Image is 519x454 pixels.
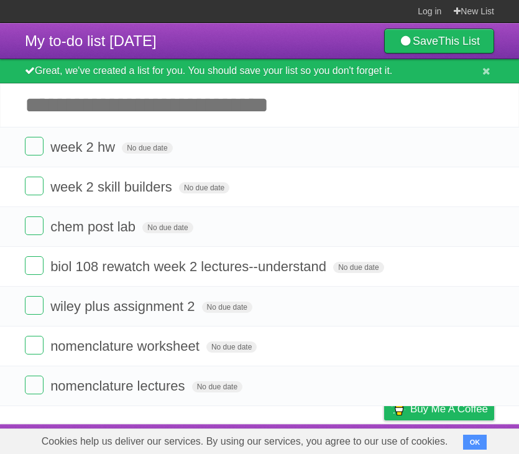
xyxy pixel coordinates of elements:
label: Done [25,376,44,394]
a: SaveThis List [384,29,494,53]
a: Buy me a coffee [384,397,494,420]
b: This List [438,35,480,47]
a: Privacy [368,427,400,451]
span: chem post lab [50,219,139,234]
label: Done [25,216,44,235]
span: Cookies help us deliver our services. By using our services, you agree to our use of cookies. [29,429,461,454]
span: biol 108 rewatch week 2 lectures--understand [50,259,329,274]
label: Done [25,296,44,315]
img: Buy me a coffee [390,398,407,419]
label: Done [25,177,44,195]
span: week 2 hw [50,139,118,155]
span: wiley plus assignment 2 [50,299,198,314]
span: No due date [202,302,252,313]
label: Done [25,137,44,155]
span: No due date [206,341,257,353]
span: week 2 skill builders [50,179,175,195]
span: No due date [122,142,172,154]
span: No due date [142,222,193,233]
span: No due date [192,381,242,392]
span: No due date [179,182,229,193]
a: About [219,427,245,451]
span: nomenclature lectures [50,378,188,394]
a: Developers [260,427,310,451]
a: Terms [326,427,353,451]
button: OK [463,435,487,450]
span: No due date [333,262,384,273]
label: Done [25,336,44,354]
span: My to-do list [DATE] [25,32,157,49]
span: nomenclature worksheet [50,338,203,354]
span: Buy me a coffee [410,398,488,420]
label: Done [25,256,44,275]
a: Suggest a feature [416,427,494,451]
